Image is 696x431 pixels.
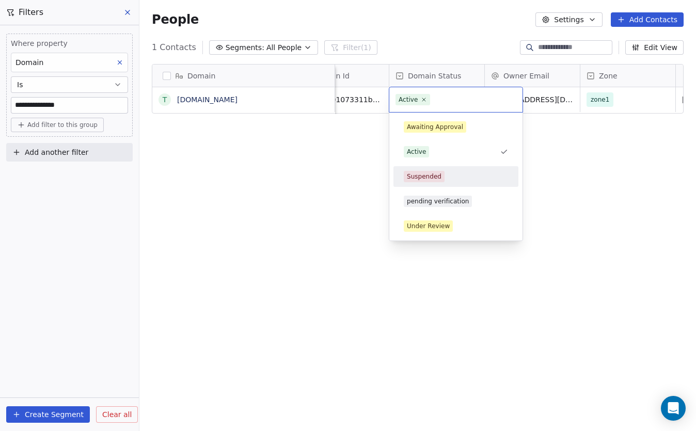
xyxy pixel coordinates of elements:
[399,95,418,104] div: Active
[393,117,518,236] div: Suggestions
[407,147,426,156] div: Active
[407,197,469,206] div: pending verification
[407,172,441,181] div: Suspended
[407,221,450,231] div: Under Review
[407,122,463,132] div: Awaiting Approval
